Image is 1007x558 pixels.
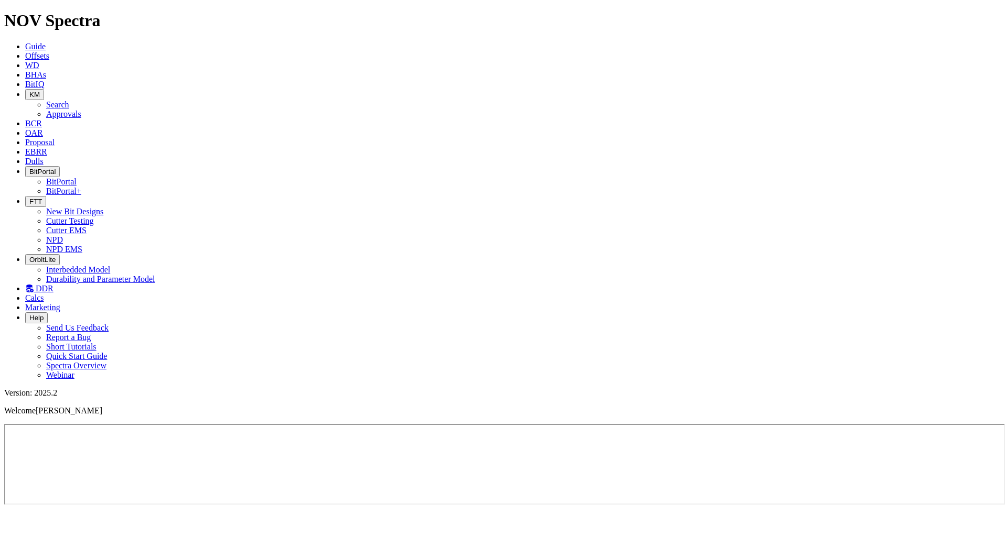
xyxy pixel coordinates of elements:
[4,388,1003,398] div: Version: 2025.2
[25,61,39,70] a: WD
[25,89,44,100] button: KM
[4,406,1003,415] p: Welcome
[25,293,44,302] a: Calcs
[25,119,42,128] a: BCR
[36,284,53,293] span: DDR
[25,42,46,51] a: Guide
[29,91,40,99] span: KM
[4,11,1003,30] h1: NOV Spectra
[25,147,47,156] a: EBRR
[25,312,48,323] button: Help
[25,157,44,166] a: Dulls
[25,80,44,89] a: BitIQ
[46,216,94,225] a: Cutter Testing
[29,168,56,176] span: BitPortal
[25,70,46,79] a: BHAs
[25,166,60,177] button: BitPortal
[46,226,87,235] a: Cutter EMS
[25,284,53,293] a: DDR
[46,275,155,283] a: Durability and Parameter Model
[46,235,63,244] a: NPD
[29,198,42,205] span: FTT
[25,303,60,312] a: Marketing
[29,314,44,322] span: Help
[46,100,69,109] a: Search
[29,256,56,264] span: OrbitLite
[46,187,81,195] a: BitPortal+
[46,110,81,118] a: Approvals
[25,51,49,60] a: Offsets
[46,342,97,351] a: Short Tutorials
[25,138,55,147] a: Proposal
[46,352,107,360] a: Quick Start Guide
[46,323,109,332] a: Send Us Feedback
[36,406,102,415] span: [PERSON_NAME]
[25,254,60,265] button: OrbitLite
[25,128,43,137] a: OAR
[46,361,106,370] a: Spectra Overview
[46,245,82,254] a: NPD EMS
[46,207,103,216] a: New Bit Designs
[46,333,91,342] a: Report a Bug
[25,196,46,207] button: FTT
[46,370,74,379] a: Webinar
[46,177,77,186] a: BitPortal
[46,265,110,274] a: Interbedded Model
